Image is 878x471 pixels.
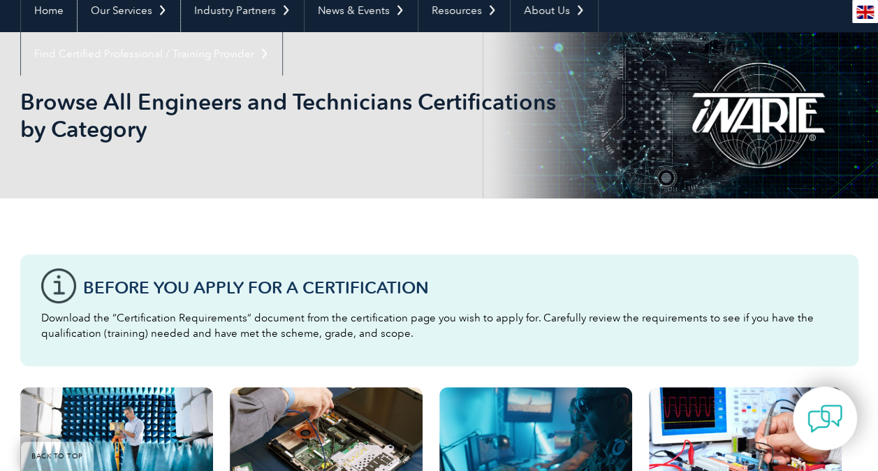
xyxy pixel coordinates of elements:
h1: Browse All Engineers and Technicians Certifications by Category [20,88,557,143]
a: BACK TO TOP [21,442,94,471]
a: Find Certified Professional / Training Provider [21,32,282,75]
p: Download the “Certification Requirements” document from the certification page you wish to apply ... [41,310,837,341]
img: contact-chat.png [807,401,842,436]
img: en [856,6,874,19]
h3: Before You Apply For a Certification [83,279,837,296]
